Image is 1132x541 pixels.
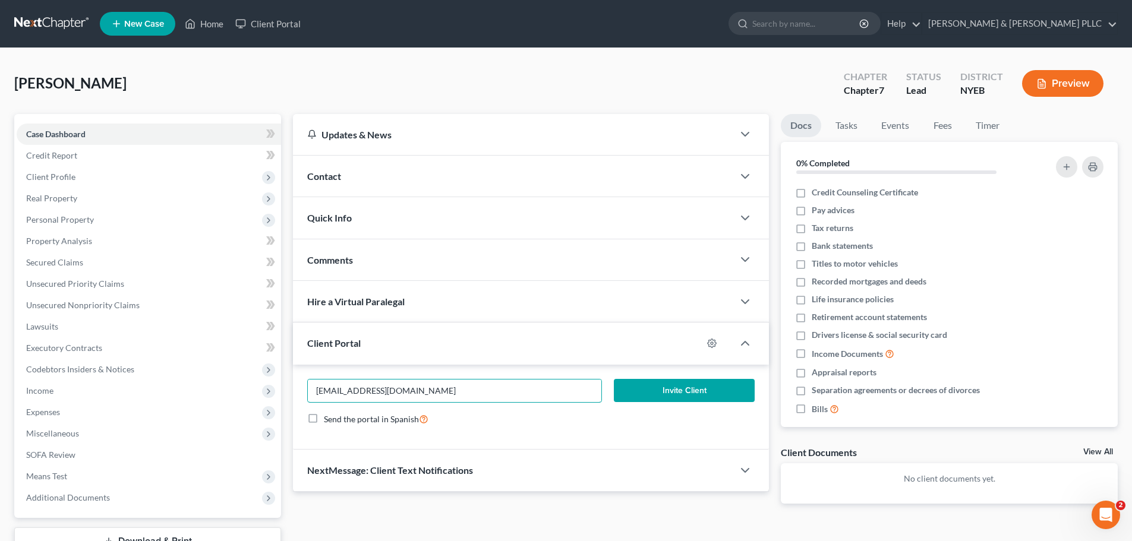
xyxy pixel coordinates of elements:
strong: 0% Completed [796,158,850,168]
span: Comments [307,254,353,265]
input: Search by name... [752,12,861,34]
span: Additional Documents [26,492,110,502]
p: No client documents yet. [790,473,1108,485]
span: Unsecured Nonpriority Claims [26,300,140,310]
a: Unsecured Priority Claims [17,273,281,295]
span: Unsecured Priority Claims [26,279,124,289]
a: Events [872,114,919,137]
a: Home [179,13,229,34]
span: Tax returns [812,222,853,234]
a: Credit Report [17,145,281,166]
a: Executory Contracts [17,337,281,359]
span: Real Property [26,193,77,203]
div: District [960,70,1003,84]
a: Lawsuits [17,316,281,337]
a: Case Dashboard [17,124,281,145]
a: Unsecured Nonpriority Claims [17,295,281,316]
span: Hire a Virtual Paralegal [307,296,405,307]
span: Titles to motor vehicles [812,258,898,270]
span: Client Profile [26,172,75,182]
a: [PERSON_NAME] & [PERSON_NAME] PLLC [922,13,1117,34]
span: Retirement account statements [812,311,927,323]
span: Miscellaneous [26,428,79,438]
span: Income [26,385,53,396]
span: New Case [124,20,164,29]
div: Chapter [844,84,887,97]
span: NextMessage: Client Text Notifications [307,464,473,476]
a: Docs [781,114,821,137]
button: Invite Client [614,379,755,403]
span: Life insurance policies [812,293,894,305]
iframe: Intercom live chat [1092,501,1120,529]
input: Enter email [308,379,601,402]
span: Credit Report [26,150,77,160]
span: Appraisal reports [812,366,876,378]
span: Recorded mortgages and deeds [812,276,926,287]
a: Timer [966,114,1009,137]
button: Preview [1022,70,1103,97]
span: Bills [812,403,828,415]
span: Secured Claims [26,257,83,267]
a: Property Analysis [17,230,281,252]
div: Status [906,70,941,84]
span: Credit Counseling Certificate [812,186,918,198]
a: Client Portal [229,13,307,34]
span: Bank statements [812,240,873,252]
div: Lead [906,84,941,97]
span: Executory Contracts [26,343,102,353]
a: Help [881,13,921,34]
span: Drivers license & social security card [812,329,947,341]
span: Quick Info [307,212,352,223]
a: SOFA Review [17,444,281,466]
span: Means Test [26,471,67,481]
div: Client Documents [781,446,857,458]
span: SOFA Review [26,450,75,460]
span: Income Documents [812,348,883,360]
a: View All [1083,448,1113,456]
a: Tasks [826,114,867,137]
span: Client Portal [307,337,361,349]
span: Personal Property [26,214,94,224]
span: Separation agreements or decrees of divorces [812,384,980,396]
a: Fees [923,114,961,137]
span: Send the portal in Spanish [324,414,419,424]
span: Property Analysis [26,236,92,246]
span: Expenses [26,407,60,417]
span: 2 [1116,501,1125,510]
span: 7 [879,84,884,96]
span: Case Dashboard [26,129,86,139]
span: Lawsuits [26,321,58,331]
span: [PERSON_NAME] [14,74,127,91]
a: Secured Claims [17,252,281,273]
span: Contact [307,170,341,182]
div: Chapter [844,70,887,84]
span: Pay advices [812,204,854,216]
span: Codebtors Insiders & Notices [26,364,134,374]
div: NYEB [960,84,1003,97]
div: Updates & News [307,128,719,141]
